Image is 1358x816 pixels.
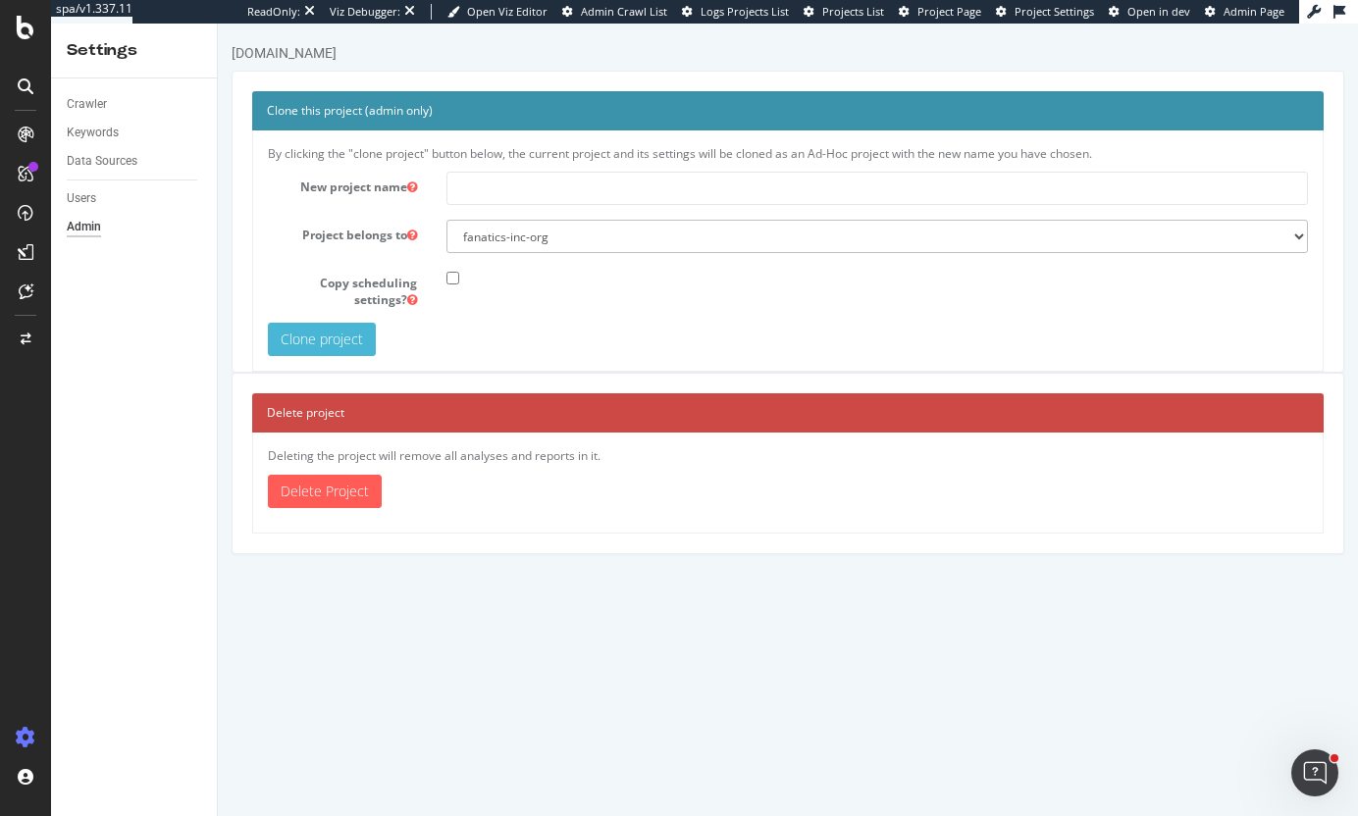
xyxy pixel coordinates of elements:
a: Open in dev [1109,4,1190,20]
label: Project belongs to [35,196,214,220]
span: Project Page [917,4,981,19]
label: New project name [35,148,214,172]
span: Logs Projects List [701,4,789,19]
h4: Delete project [49,380,1091,399]
h4: Clone this project (admin only) [49,77,1091,97]
div: [DOMAIN_NAME] [14,20,119,39]
span: Projects List [822,4,884,19]
a: Project Settings [996,4,1094,20]
div: ReadOnly: [247,4,300,20]
div: Viz Debugger: [330,4,400,20]
a: Data Sources [67,151,203,172]
label: Copy scheduling settings? [35,244,214,284]
div: Data Sources [67,151,137,172]
a: Projects List [804,4,884,20]
p: Deleting the project will remove all analyses and reports in it. [50,424,1090,440]
div: Admin [67,217,101,237]
a: Delete Project [50,451,164,484]
p: By clicking the "clone project" button below, the current project and its settings will be cloned... [50,122,1090,138]
a: Admin Crawl List [562,4,667,20]
a: Admin Page [1205,4,1284,20]
span: Admin Page [1224,4,1284,19]
input: Clone project [50,299,158,332]
div: Users [67,188,96,209]
a: Logs Projects List [682,4,789,20]
a: Admin [67,217,203,237]
span: Admin Crawl List [581,4,667,19]
div: Keywords [67,123,119,143]
a: Open Viz Editor [447,4,548,20]
span: Project Settings [1015,4,1094,19]
div: Crawler [67,94,107,115]
span: Open in dev [1127,4,1190,19]
a: Users [67,188,203,209]
div: Settings [67,39,201,62]
a: Keywords [67,123,203,143]
a: Crawler [67,94,203,115]
span: Open Viz Editor [467,4,548,19]
iframe: Intercom live chat [1291,749,1338,796]
a: Project Page [899,4,981,20]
